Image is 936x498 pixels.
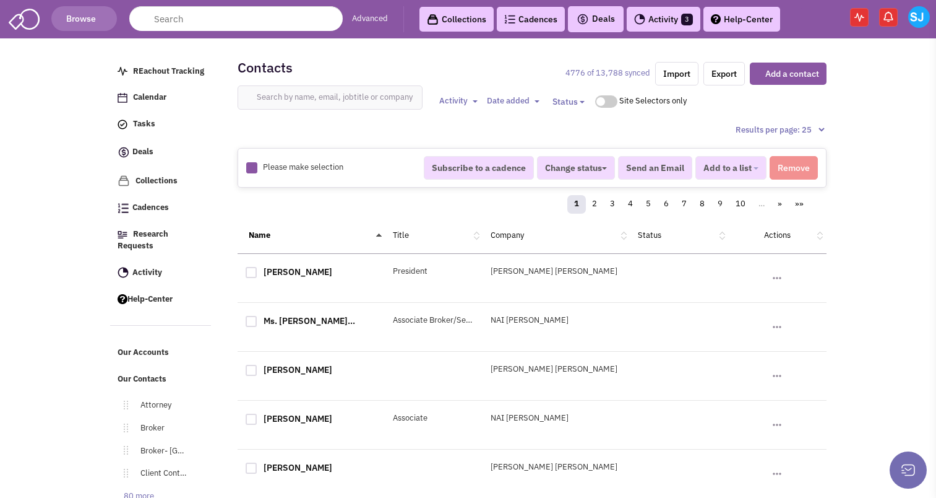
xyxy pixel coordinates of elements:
a: Sync contacts with Retailsphere [554,68,646,78]
img: Move.png [118,423,128,432]
a: Ms. [PERSON_NAME]... [264,315,355,326]
span: Browse [64,13,104,24]
input: Search [129,6,343,31]
a: Activity [111,261,212,285]
span: Date added [487,95,530,106]
a: [PERSON_NAME] [264,364,332,375]
img: Cadences_logo.png [118,203,129,213]
span: 3 [681,14,693,25]
span: Our Accounts [118,347,169,358]
a: Export.xlsx [700,62,741,85]
a: Collections [111,169,212,193]
div: [PERSON_NAME] [PERSON_NAME] [483,266,630,277]
h2: Contacts [238,62,293,73]
span: Research Requests [118,229,168,251]
a: 9 [711,195,729,214]
img: Sarah Jones [908,6,930,28]
button: Subscribe to a cadence [424,156,534,180]
input: Search by name, email, jobtitle or company [238,85,423,110]
span: Collections [135,175,178,186]
button: Add a contact [746,63,827,85]
button: Date added [483,95,543,108]
img: Activity.png [634,14,645,25]
a: Client Contact [128,465,195,483]
span: Activity [439,95,468,106]
a: »» [788,195,810,214]
a: Help-Center [703,7,780,32]
a: Status [638,230,661,240]
div: NAI [PERSON_NAME] [483,315,630,326]
img: SmartAdmin [9,6,40,30]
a: Calendar [111,86,212,110]
a: Broker- [GEOGRAPHIC_DATA] [128,442,195,460]
button: Activity [436,95,481,108]
img: Move.png [118,469,128,478]
span: Deals [577,13,615,24]
a: 7 [675,195,693,214]
a: 8 [693,195,711,214]
a: Deals [111,139,212,166]
a: 2 [585,195,604,214]
a: Tasks [111,113,212,136]
a: Name [249,230,270,240]
a: Cadences [111,196,212,220]
div: President [385,266,483,277]
img: Move.png [118,401,128,409]
button: Status [545,90,592,113]
a: Broker [128,419,172,437]
div: [PERSON_NAME] [PERSON_NAME] [483,461,630,473]
a: Collections [419,7,494,32]
div: NAI [PERSON_NAME] [483,413,630,424]
span: Our Contacts [118,373,166,384]
button: Deals [573,11,619,27]
img: icon-collection-lavender.png [118,175,130,187]
a: 1 [567,195,586,214]
a: » [771,195,789,214]
a: Company [491,230,524,240]
a: Advanced [352,13,388,25]
img: Cadences_logo.png [504,15,515,24]
span: Activity [132,267,162,277]
a: 6 [657,195,676,214]
div: Site Selectors only [619,95,692,107]
img: icon-deals.svg [118,145,130,160]
a: 4 [621,195,640,214]
a: [PERSON_NAME] [264,413,332,424]
img: icon-deals.svg [577,12,589,27]
span: Cadences [132,203,169,213]
a: REachout Tracking [111,60,212,84]
a: 3 [603,195,622,214]
div: [PERSON_NAME] [PERSON_NAME] [483,364,630,375]
a: … [752,195,771,214]
span: Calendar [133,92,166,103]
div: Associate [385,413,483,424]
span: Status [552,96,578,107]
a: Attorney [128,396,178,414]
a: Activity3 [627,7,700,32]
button: Browse [51,6,117,31]
a: Research Requests [111,223,212,258]
span: REachout Tracking [133,66,204,76]
img: icon-tasks.png [118,120,127,129]
a: Title [393,230,409,240]
img: Research.png [118,231,127,238]
a: [PERSON_NAME] [264,266,332,277]
img: Move.png [118,446,128,455]
img: icon-collection-lavender-black.svg [427,14,439,25]
a: 5 [639,195,658,214]
div: Associate Broker/Senior Vice President [385,315,483,326]
span: Tasks [133,119,155,129]
img: Activity.png [118,267,129,278]
a: Help-Center [111,288,212,312]
img: Calendar.png [118,93,127,103]
img: help.png [711,14,721,24]
a: 10 [729,195,752,214]
a: Actions [764,230,791,240]
a: Our Contacts [111,368,212,391]
a: Cadences [497,7,565,32]
img: help.png [118,294,127,304]
button: Remove [770,156,818,180]
span: Please make selection [263,162,343,172]
a: Import [651,62,695,85]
